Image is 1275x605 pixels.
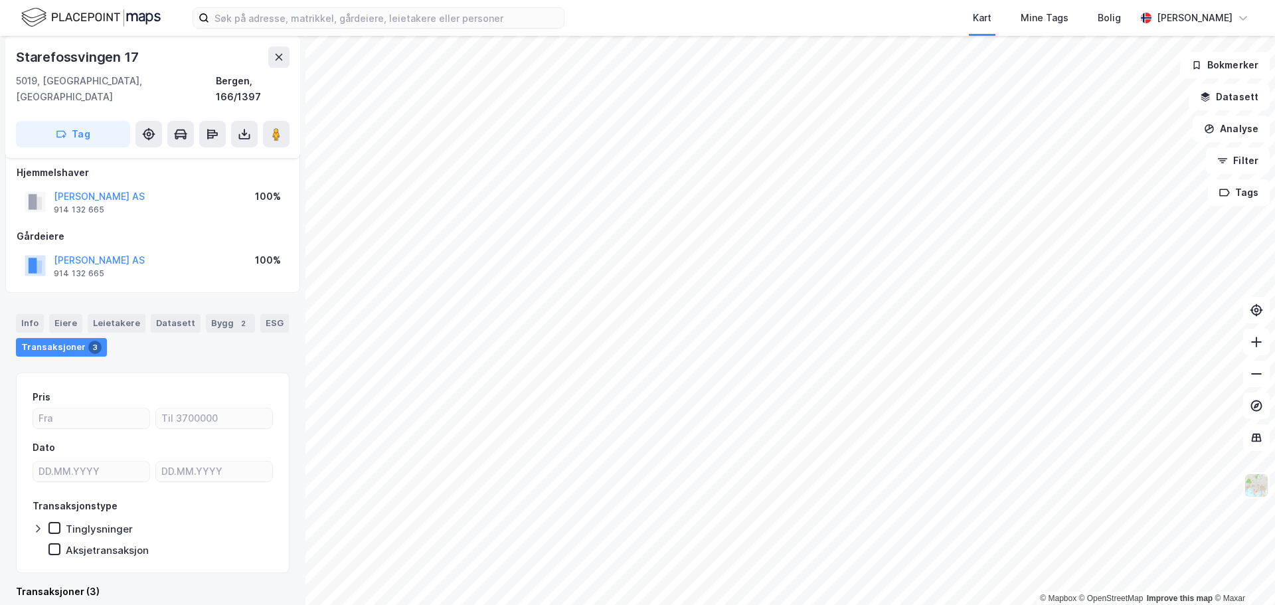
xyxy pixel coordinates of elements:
[1193,116,1270,142] button: Analyse
[16,121,130,147] button: Tag
[156,462,272,481] input: DD.MM.YYYY
[17,228,289,244] div: Gårdeiere
[33,440,55,456] div: Dato
[1079,594,1144,603] a: OpenStreetMap
[1147,594,1213,603] a: Improve this map
[33,408,149,428] input: Fra
[33,389,50,405] div: Pris
[33,498,118,514] div: Transaksjonstype
[1157,10,1232,26] div: [PERSON_NAME]
[17,165,289,181] div: Hjemmelshaver
[54,268,104,279] div: 914 132 665
[54,205,104,215] div: 914 132 665
[206,314,255,333] div: Bygg
[16,73,216,105] div: 5019, [GEOGRAPHIC_DATA], [GEOGRAPHIC_DATA]
[16,46,141,68] div: Starefossvingen 17
[1040,594,1076,603] a: Mapbox
[216,73,290,105] div: Bergen, 166/1397
[156,408,272,428] input: Til 3700000
[1021,10,1068,26] div: Mine Tags
[973,10,991,26] div: Kart
[260,314,289,333] div: ESG
[1189,84,1270,110] button: Datasett
[49,314,82,333] div: Eiere
[1209,541,1275,605] div: Kontrollprogram for chat
[1098,10,1121,26] div: Bolig
[255,189,281,205] div: 100%
[16,584,290,600] div: Transaksjoner (3)
[255,252,281,268] div: 100%
[1206,147,1270,174] button: Filter
[33,462,149,481] input: DD.MM.YYYY
[21,6,161,29] img: logo.f888ab2527a4732fd821a326f86c7f29.svg
[1209,541,1275,605] iframe: Chat Widget
[1180,52,1270,78] button: Bokmerker
[16,338,107,357] div: Transaksjoner
[1208,179,1270,206] button: Tags
[209,8,564,28] input: Søk på adresse, matrikkel, gårdeiere, leietakere eller personer
[1244,473,1269,498] img: Z
[88,314,145,333] div: Leietakere
[16,314,44,333] div: Info
[66,523,133,535] div: Tinglysninger
[151,314,201,333] div: Datasett
[88,341,102,354] div: 3
[236,317,250,330] div: 2
[66,544,149,557] div: Aksjetransaksjon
